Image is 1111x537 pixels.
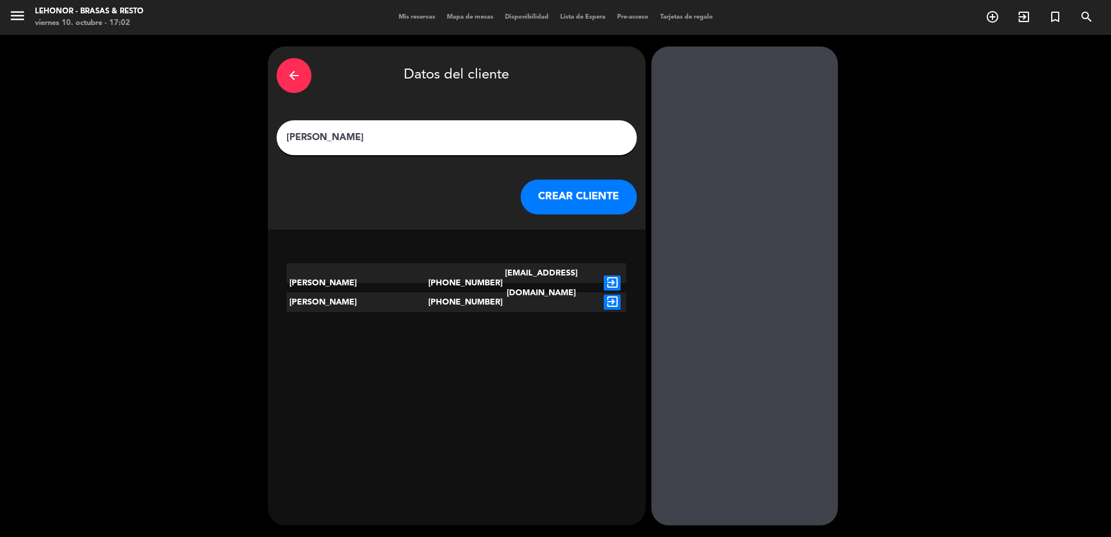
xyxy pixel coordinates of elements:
[604,295,621,310] i: exit_to_app
[1017,10,1031,24] i: exit_to_app
[428,292,485,312] div: [PHONE_NUMBER]
[428,263,485,303] div: [PHONE_NUMBER]
[9,7,26,28] button: menu
[485,263,598,303] div: [EMAIL_ADDRESS][DOMAIN_NAME]
[985,10,999,24] i: add_circle_outline
[1080,10,1094,24] i: search
[499,14,554,20] span: Disponibilidad
[604,275,621,291] i: exit_to_app
[393,14,441,20] span: Mis reservas
[286,263,428,303] div: [PERSON_NAME]
[654,14,719,20] span: Tarjetas de regalo
[286,292,428,312] div: [PERSON_NAME]
[9,7,26,24] i: menu
[521,180,637,214] button: CREAR CLIENTE
[287,69,301,83] i: arrow_back
[441,14,499,20] span: Mapa de mesas
[611,14,654,20] span: Pre-acceso
[35,6,144,17] div: Lehonor - Brasas & Resto
[554,14,611,20] span: Lista de Espera
[277,55,637,96] div: Datos del cliente
[1048,10,1062,24] i: turned_in_not
[285,130,628,146] input: Escriba nombre, correo electrónico o número de teléfono...
[35,17,144,29] div: viernes 10. octubre - 17:02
